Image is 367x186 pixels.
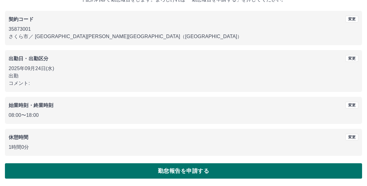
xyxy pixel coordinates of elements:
[345,102,358,109] button: 変更
[9,112,358,119] p: 08:00 〜 18:00
[9,33,358,40] p: さくら市 ／ [GEOGRAPHIC_DATA][PERSON_NAME][GEOGRAPHIC_DATA]（[GEOGRAPHIC_DATA]）
[9,144,358,151] p: 1時間0分
[9,80,358,87] p: コメント:
[345,16,358,22] button: 変更
[9,26,358,33] p: 35873001
[345,55,358,62] button: 変更
[9,72,358,80] p: 出勤
[9,56,48,61] b: 出勤日・出勤区分
[9,135,29,140] b: 休憩時間
[345,134,358,140] button: 変更
[9,17,34,22] b: 契約コード
[9,65,358,72] p: 2025年09月24日(水)
[9,103,53,108] b: 始業時刻・終業時刻
[5,163,362,179] button: 勤怠報告を申請する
